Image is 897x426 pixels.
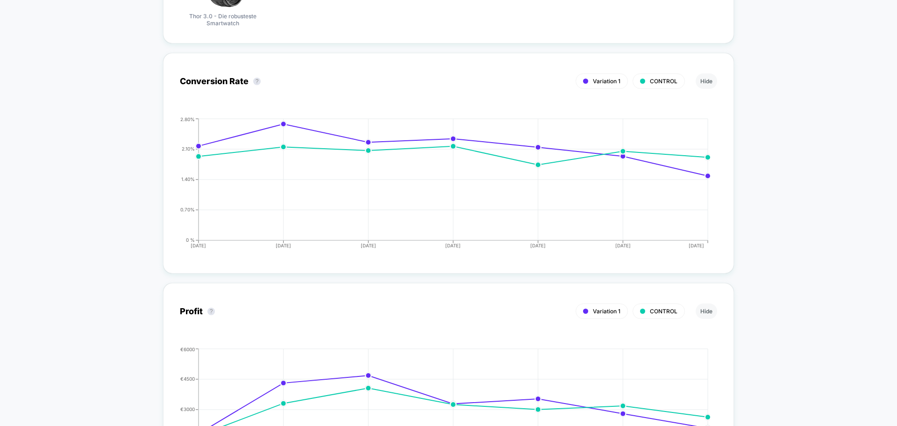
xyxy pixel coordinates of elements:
[530,243,546,248] tspan: [DATE]
[171,116,708,257] div: CONVERSION_RATE
[615,243,631,248] tspan: [DATE]
[207,308,215,315] button: ?
[191,243,206,248] tspan: [DATE]
[186,237,195,243] tspan: 0 %
[180,116,195,122] tspan: 2.80%
[180,346,195,352] tspan: €6000
[180,406,195,412] tspan: €3000
[181,176,195,182] tspan: 1.40%
[696,73,717,89] button: Hide
[188,13,258,27] span: Thor 3.0 - Die robusteste Smartwatch
[696,303,717,319] button: Hide
[650,308,677,315] span: CONTROL
[361,243,376,248] tspan: [DATE]
[446,243,461,248] tspan: [DATE]
[253,78,261,85] button: ?
[593,308,620,315] span: Variation 1
[689,243,704,248] tspan: [DATE]
[180,376,195,382] tspan: €4500
[182,146,195,152] tspan: 2.10%
[593,78,620,85] span: Variation 1
[180,207,195,212] tspan: 0.70%
[650,78,677,85] span: CONTROL
[276,243,291,248] tspan: [DATE]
